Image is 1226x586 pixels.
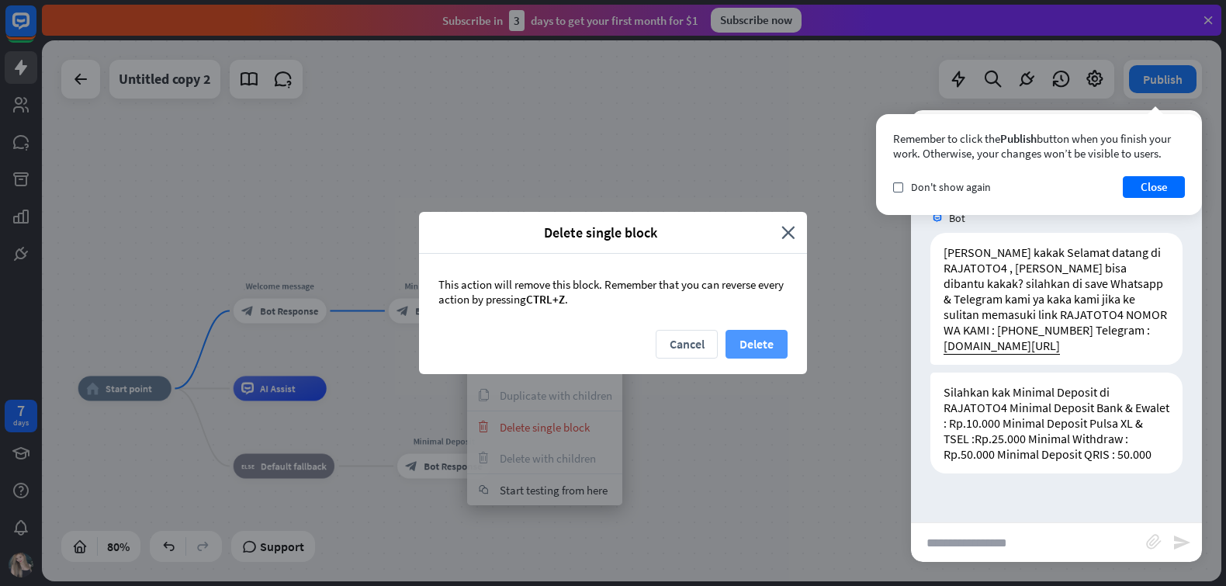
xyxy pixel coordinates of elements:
[419,254,807,330] div: This action will remove this block. Remember that you can reverse every action by pressing .
[911,180,991,194] span: Don't show again
[1123,176,1185,198] button: Close
[726,330,788,359] button: Delete
[656,330,718,359] button: Cancel
[930,233,1183,365] div: [PERSON_NAME] kakak Selamat datang di RAJATOTO4 , [PERSON_NAME] bisa dibantu kakak? silahkan di s...
[781,224,795,241] i: close
[893,131,1185,161] div: Remember to click the button when you finish your work. Otherwise, your changes won’t be visible ...
[949,211,965,225] span: Bot
[431,224,770,241] span: Delete single block
[1000,131,1037,146] span: Publish
[944,338,1060,353] a: [DOMAIN_NAME][URL]
[12,6,59,53] button: Open LiveChat chat widget
[1172,533,1191,552] i: send
[930,373,1183,473] div: Silahkan kak Minimal Deposit di RAJATOTO4 Minimal Deposit Bank & Ewalet : Rp.10.000 Minimal Depos...
[526,292,565,307] span: CTRL+Z
[1146,534,1162,550] i: block_attachment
